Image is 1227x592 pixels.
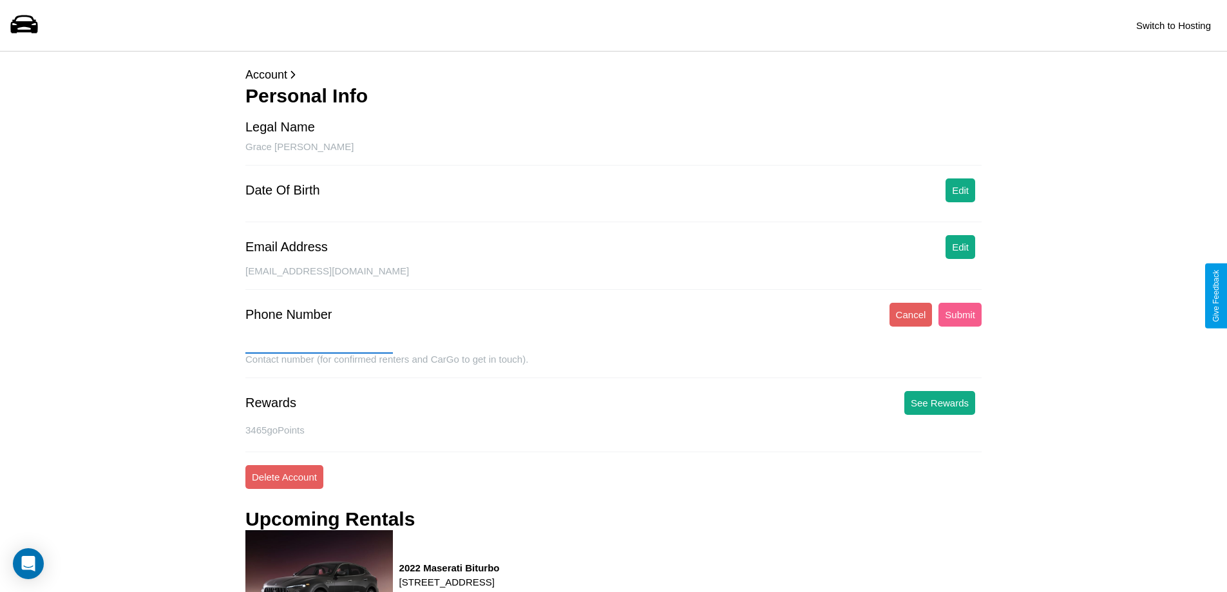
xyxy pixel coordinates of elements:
h3: Upcoming Rentals [245,508,415,530]
button: Edit [946,178,975,202]
div: Grace [PERSON_NAME] [245,141,982,166]
div: Phone Number [245,307,332,322]
div: Email Address [245,240,328,254]
div: Date Of Birth [245,183,320,198]
button: Submit [938,303,982,327]
button: Edit [946,235,975,259]
button: See Rewards [904,391,975,415]
div: Legal Name [245,120,315,135]
div: Rewards [245,396,296,410]
p: 3465 goPoints [245,421,982,439]
div: Open Intercom Messenger [13,548,44,579]
p: [STREET_ADDRESS] [399,573,500,591]
button: Cancel [889,303,933,327]
button: Delete Account [245,465,323,489]
div: [EMAIL_ADDRESS][DOMAIN_NAME] [245,265,982,290]
div: Give Feedback [1212,270,1221,322]
div: Contact number (for confirmed renters and CarGo to get in touch). [245,354,982,378]
h3: Personal Info [245,85,982,107]
p: Account [245,64,982,85]
button: Switch to Hosting [1130,14,1217,37]
h3: 2022 Maserati Biturbo [399,562,500,573]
